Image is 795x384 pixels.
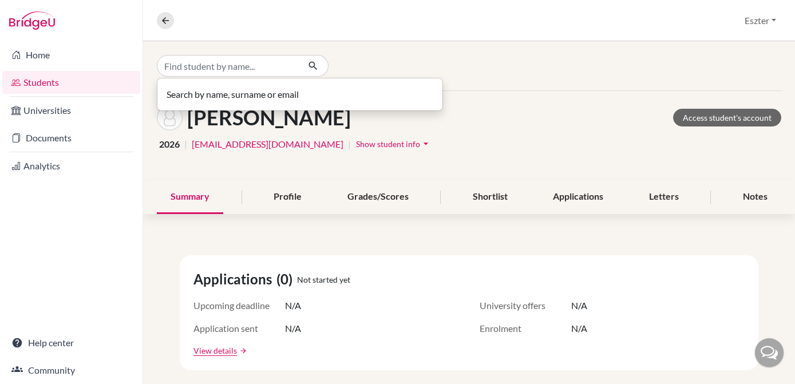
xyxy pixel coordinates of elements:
a: Students [2,71,140,94]
a: View details [193,345,237,357]
img: Bridge-U [9,11,55,30]
span: Show student info [356,139,420,149]
div: Grades/Scores [334,180,422,214]
a: Universities [2,99,140,122]
span: | [348,137,351,151]
span: N/A [571,299,587,312]
div: Applications [539,180,617,214]
span: University offers [480,299,571,312]
a: Access student's account [673,109,781,126]
i: arrow_drop_down [420,138,432,149]
img: Blanka Gelencsér's avatar [157,105,183,130]
input: Find student by name... [157,55,299,77]
span: Applications [193,269,276,290]
a: arrow_forward [237,347,247,355]
span: Not started yet [297,274,350,286]
span: Enrolment [480,322,571,335]
h1: [PERSON_NAME] [187,105,351,130]
a: Home [2,43,140,66]
div: Shortlist [459,180,521,214]
a: Help center [2,331,140,354]
a: Community [2,359,140,382]
span: N/A [571,322,587,335]
span: 2026 [159,137,180,151]
div: Letters [635,180,693,214]
div: Summary [157,180,223,214]
a: [EMAIL_ADDRESS][DOMAIN_NAME] [192,137,343,151]
span: Application sent [193,322,285,335]
p: Search by name, surname or email [167,88,433,101]
span: N/A [285,322,301,335]
span: N/A [285,299,301,312]
a: Documents [2,126,140,149]
span: (0) [276,269,297,290]
a: Analytics [2,155,140,177]
span: Upcoming deadline [193,299,285,312]
button: Eszter [739,10,781,31]
div: Profile [260,180,315,214]
div: Notes [729,180,781,214]
button: Show student infoarrow_drop_down [355,135,432,153]
span: | [184,137,187,151]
